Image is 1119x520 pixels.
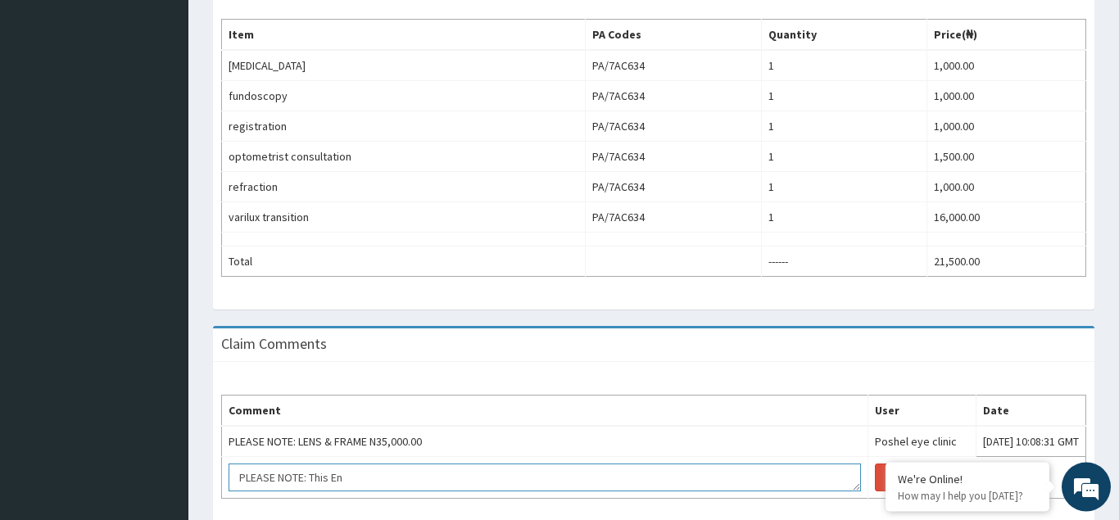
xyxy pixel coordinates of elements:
[222,172,586,202] td: refraction
[926,172,1085,202] td: 1,000.00
[762,202,927,233] td: 1
[222,246,586,277] td: Total
[95,156,226,321] span: We're online!
[875,463,969,491] button: Post Comment
[85,92,275,113] div: Chat with us now
[762,20,927,51] th: Quantity
[926,111,1085,142] td: 1,000.00
[926,20,1085,51] th: Price(₦)
[30,82,66,123] img: d_794563401_company_1708531726252_794563401
[762,50,927,81] td: 1
[269,8,308,47] div: Minimize live chat window
[585,142,761,172] td: PA/7AC634
[868,396,976,427] th: User
[762,81,927,111] td: 1
[585,202,761,233] td: PA/7AC634
[8,346,312,404] textarea: Type your message and hit 'Enter'
[868,426,976,457] td: Poshel eye clinic
[222,81,586,111] td: fundoscopy
[585,172,761,202] td: PA/7AC634
[976,396,1085,427] th: Date
[222,20,586,51] th: Item
[926,142,1085,172] td: 1,500.00
[976,426,1085,457] td: [DATE] 10:08:31 GMT
[222,396,868,427] th: Comment
[229,463,861,491] textarea: PLEASE NOTE: This En
[222,202,586,233] td: varilux transition
[762,111,927,142] td: 1
[762,246,927,277] td: ------
[926,202,1085,233] td: 16,000.00
[222,111,586,142] td: registration
[926,50,1085,81] td: 1,000.00
[585,81,761,111] td: PA/7AC634
[585,50,761,81] td: PA/7AC634
[222,142,586,172] td: optometrist consultation
[222,50,586,81] td: [MEDICAL_DATA]
[926,246,1085,277] td: 21,500.00
[221,337,327,351] h3: Claim Comments
[585,20,761,51] th: PA Codes
[926,81,1085,111] td: 1,000.00
[898,489,1037,503] p: How may I help you today?
[762,172,927,202] td: 1
[762,142,927,172] td: 1
[898,472,1037,486] div: We're Online!
[222,426,868,457] td: PLEASE NOTE: LENS & FRAME N35,000.00
[585,111,761,142] td: PA/7AC634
